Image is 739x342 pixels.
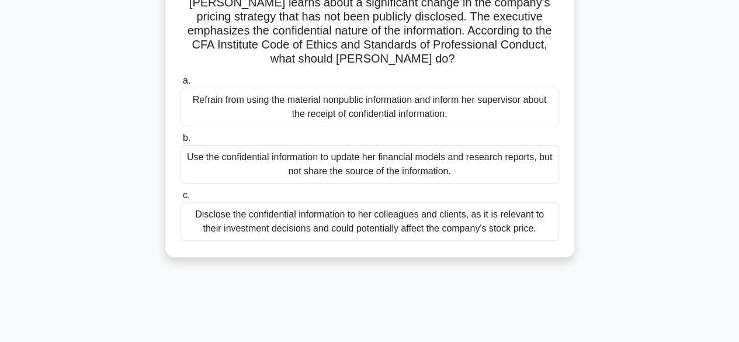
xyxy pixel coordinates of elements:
[183,133,190,143] span: b.
[181,202,559,241] div: Disclose the confidential information to her colleagues and clients, as it is relevant to their i...
[181,88,559,126] div: Refrain from using the material nonpublic information and inform her supervisor about the receipt...
[183,75,190,85] span: a.
[183,190,190,200] span: c.
[181,145,559,184] div: Use the confidential information to update her financial models and research reports, but not sha...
